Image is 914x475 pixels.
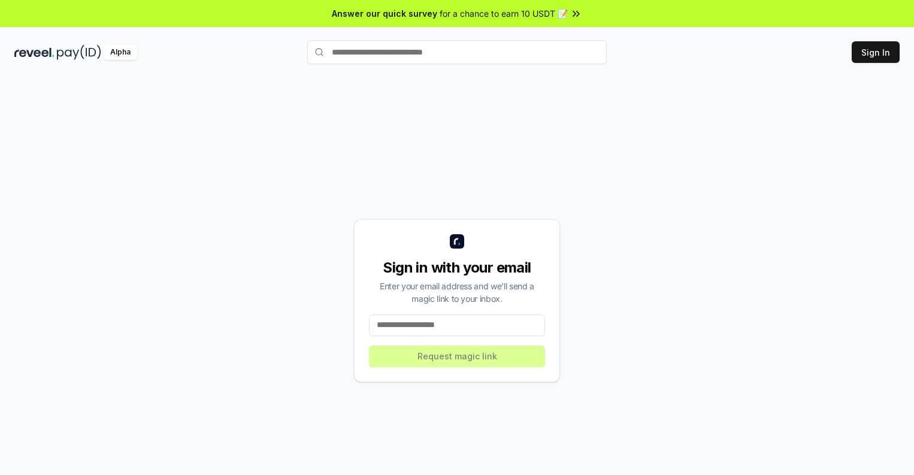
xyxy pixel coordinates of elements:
[440,7,568,20] span: for a chance to earn 10 USDT 📝
[369,280,545,305] div: Enter your email address and we’ll send a magic link to your inbox.
[332,7,437,20] span: Answer our quick survey
[104,45,137,60] div: Alpha
[852,41,900,63] button: Sign In
[57,45,101,60] img: pay_id
[450,234,464,249] img: logo_small
[369,258,545,277] div: Sign in with your email
[14,45,55,60] img: reveel_dark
